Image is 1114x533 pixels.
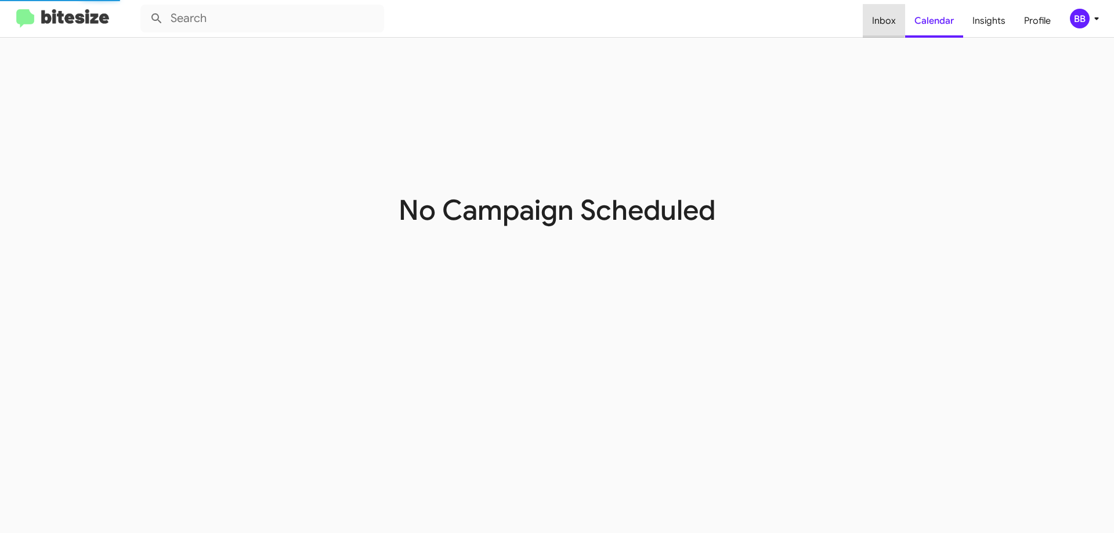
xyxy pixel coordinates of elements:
[1070,9,1090,28] div: BB
[905,4,963,38] a: Calendar
[863,4,905,38] a: Inbox
[140,5,384,32] input: Search
[1015,4,1060,38] a: Profile
[963,4,1015,38] a: Insights
[1060,9,1101,28] button: BB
